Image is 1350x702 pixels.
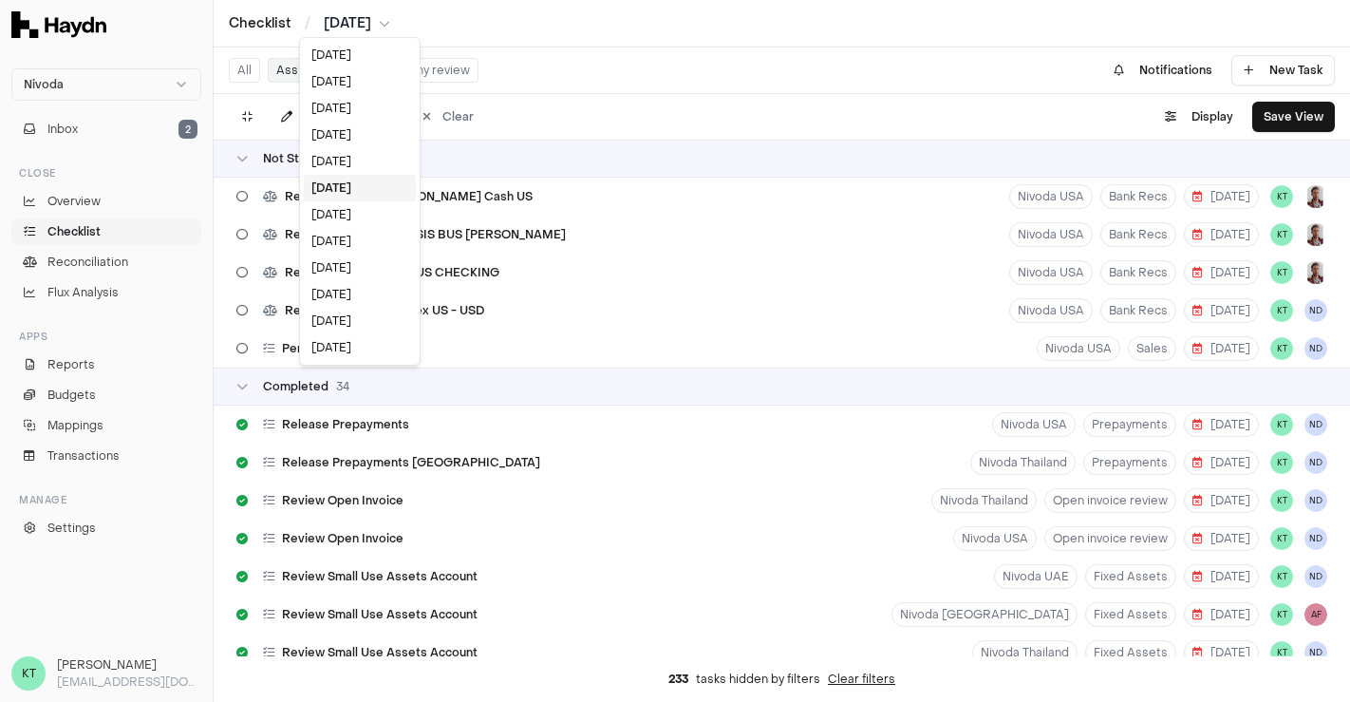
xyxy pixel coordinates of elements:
[304,122,416,148] div: [DATE]
[304,334,416,361] div: [DATE]
[304,148,416,175] div: [DATE]
[304,42,416,68] div: [DATE]
[304,255,416,281] div: [DATE]
[304,201,416,228] div: [DATE]
[304,281,416,308] div: [DATE]
[304,95,416,122] div: [DATE]
[304,175,416,201] div: [DATE]
[304,68,416,95] div: [DATE]
[304,228,416,255] div: [DATE]
[304,308,416,334] div: [DATE]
